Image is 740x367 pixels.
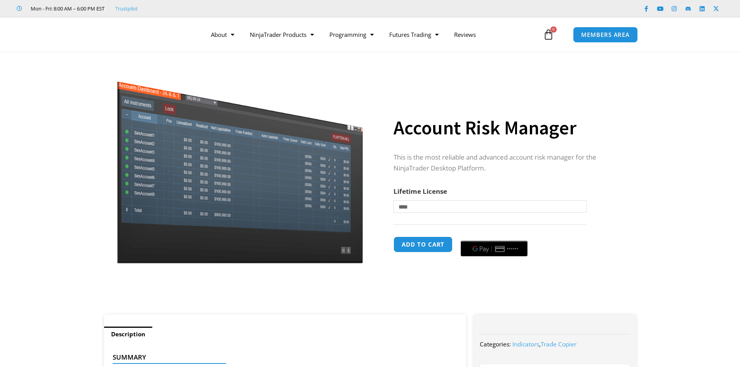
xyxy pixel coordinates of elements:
[203,26,242,43] a: About
[541,340,576,348] a: Trade Copier
[113,353,452,361] h4: Summary
[531,23,566,46] a: 0
[573,27,638,43] a: MEMBERS AREA
[381,26,446,43] a: Futures Trading
[92,21,175,49] img: LogoAI | Affordable Indicators – NinjaTrader
[394,152,620,174] p: This is the most reliable and advanced account risk manager for the NinjaTrader Desktop Platform.
[115,4,138,13] a: Trustpilot
[507,246,519,252] text: ••••••
[394,237,453,252] button: Add to cart
[550,26,557,33] span: 0
[29,4,104,13] span: Mon - Fri: 8:00 AM – 6:00 PM EST
[581,32,630,38] span: MEMBERS AREA
[459,235,529,236] iframe: Secure payment input frame
[104,327,152,342] a: Description
[394,114,620,141] h1: Account Risk Manager
[480,340,511,348] span: Categories:
[461,241,528,256] button: Buy with GPay
[512,340,539,348] a: Indicators
[203,26,541,43] nav: Menu
[446,26,484,43] a: Reviews
[115,65,365,264] img: Screenshot 2024-08-26 15462845454
[512,340,576,348] span: ,
[322,26,381,43] a: Programming
[242,26,322,43] a: NinjaTrader Products
[394,187,447,196] label: Lifetime License
[394,217,406,222] a: Clear options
